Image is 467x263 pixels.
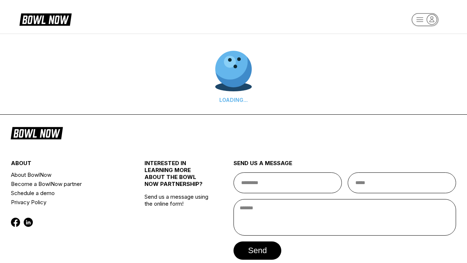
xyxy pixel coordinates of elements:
[233,241,281,260] button: send
[11,160,122,170] div: about
[11,170,122,179] a: About BowlNow
[215,97,252,103] div: LOADING...
[11,198,122,207] a: Privacy Policy
[233,160,456,172] div: send us a message
[11,188,122,198] a: Schedule a demo
[144,160,211,193] div: INTERESTED IN LEARNING MORE ABOUT THE BOWL NOW PARTNERSHIP?
[11,179,122,188] a: Become a BowlNow partner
